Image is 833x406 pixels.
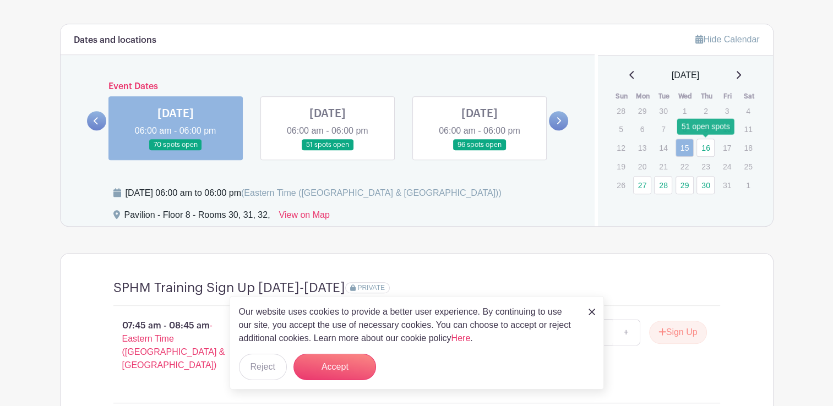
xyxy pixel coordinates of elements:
span: - Eastern Time ([GEOGRAPHIC_DATA] & [GEOGRAPHIC_DATA]) [122,321,225,370]
p: 12 [612,139,630,156]
p: 1 [676,102,694,119]
p: 17 [718,139,736,156]
p: 14 [654,139,672,156]
a: 27 [633,176,651,194]
p: 8 [676,120,694,138]
th: Thu [696,91,717,102]
p: 24 [718,158,736,175]
p: 2 [696,102,715,119]
p: 22 [676,158,694,175]
div: Pavilion - Floor 8 - Rooms 30, 31, 32, [124,209,270,226]
a: 30 [696,176,715,194]
a: 28 [654,176,672,194]
p: 26 [612,177,630,194]
p: Our website uses cookies to provide a better user experience. By continuing to use our site, you ... [239,305,577,345]
p: 18 [739,139,757,156]
div: 51 open spots [677,118,734,134]
th: Sun [611,91,633,102]
a: 16 [696,139,715,157]
a: Hide Calendar [695,35,759,44]
p: 07:45 am - 08:45 am [96,315,257,376]
th: Fri [717,91,739,102]
h6: Event Dates [106,81,549,92]
a: 29 [676,176,694,194]
a: Here [451,333,471,343]
p: 4 [739,102,757,119]
th: Wed [675,91,696,102]
button: Sign Up [649,321,707,344]
p: 7 [654,120,672,138]
th: Mon [633,91,654,102]
button: Reject [239,354,287,380]
img: close_button-5f87c8562297e5c2d7936805f587ecaba9071eb48480494691a3f1689db116b3.svg [589,309,595,315]
th: Tue [654,91,675,102]
span: [DATE] [672,69,699,82]
p: 31 [718,177,736,194]
p: 1 [739,177,757,194]
p: 30 [654,102,672,119]
a: 15 [676,139,694,157]
button: Accept [293,354,376,380]
p: 6 [633,120,651,138]
p: 19 [612,158,630,175]
p: 5 [612,120,630,138]
span: PRIVATE [357,284,385,292]
p: 20 [633,158,651,175]
p: 23 [696,158,715,175]
h4: SPHM Training Sign Up [DATE]-[DATE] [113,280,345,296]
p: 25 [739,158,757,175]
a: View on Map [279,209,330,226]
p: 13 [633,139,651,156]
p: 28 [612,102,630,119]
div: [DATE] 06:00 am to 06:00 pm [126,186,502,200]
p: 29 [633,102,651,119]
p: 11 [739,120,757,138]
p: 3 [718,102,736,119]
p: 21 [654,158,672,175]
span: (Eastern Time ([GEOGRAPHIC_DATA] & [GEOGRAPHIC_DATA])) [241,188,502,197]
a: + [612,319,640,345]
th: Sat [738,91,760,102]
h6: Dates and locations [74,35,156,46]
